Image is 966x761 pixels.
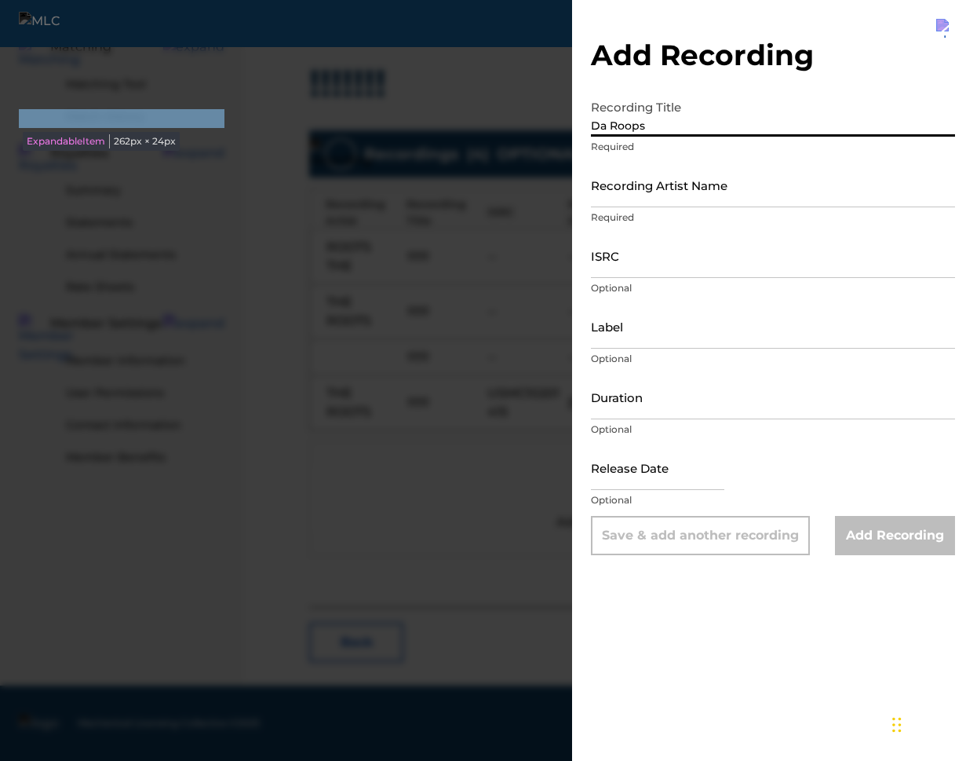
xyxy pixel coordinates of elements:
[591,281,955,295] p: Optional
[591,38,955,73] h2: Add Recording
[591,352,955,366] p: Optional
[591,493,955,507] p: Optional
[591,423,955,437] p: Optional
[888,686,966,761] iframe: Chat Widget
[591,140,955,154] p: Required
[591,210,955,225] p: Required
[19,12,79,35] img: MLC Logo
[892,701,902,748] div: Drag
